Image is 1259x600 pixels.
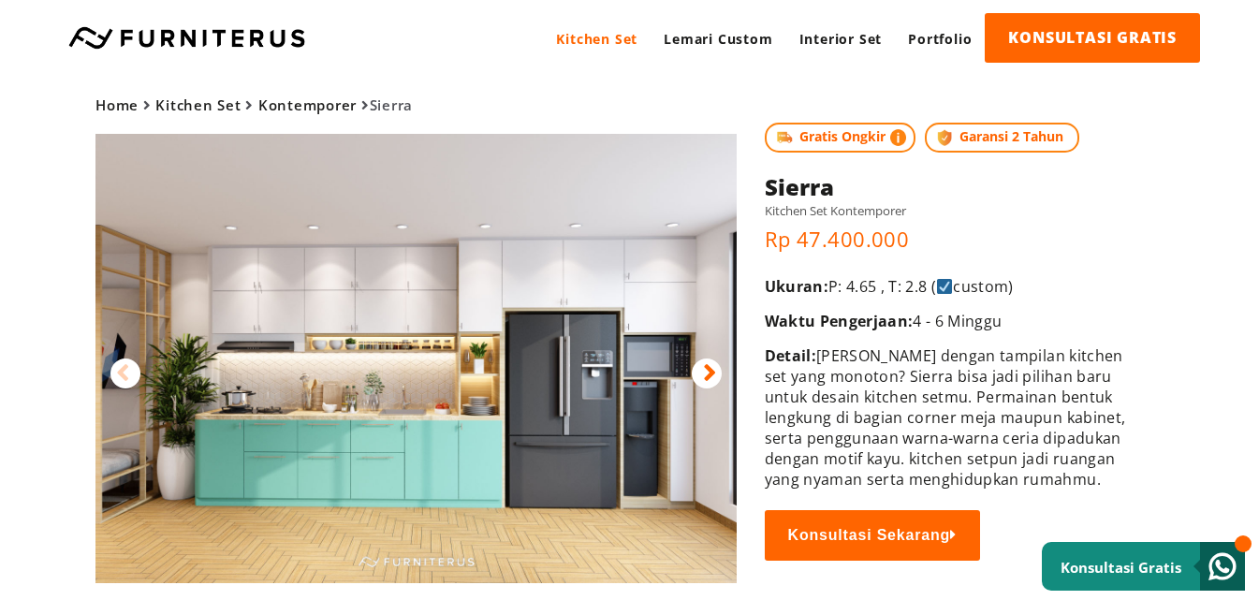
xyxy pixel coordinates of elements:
img: shipping.jpg [774,127,795,148]
a: Lemari Custom [651,13,785,65]
img: info-colored.png [890,127,907,148]
a: Interior Set [786,13,896,65]
span: Gratis Ongkir [765,123,916,153]
p: 4 - 6 Minggu [765,311,1138,331]
p: P: 4.65 , T: 2.8 ( custom) [765,276,1138,297]
img: ☑ [937,279,952,294]
a: Portfolio [895,13,985,65]
p: [PERSON_NAME] dengan tampilan kitchen set yang monoton? Sierra bisa jadi pilihan baru untuk desai... [765,345,1138,490]
span: Detail: [765,345,816,366]
a: Konsultasi Gratis [1042,542,1245,591]
span: Waktu Pengerjaan: [765,311,914,331]
span: Garansi 2 Tahun [925,123,1079,153]
p: Rp 47.400.000 [765,225,1138,253]
span: Ukuran: [765,276,828,297]
h5: Kitchen Set Kontemporer [765,202,1138,219]
h1: Sierra [765,171,1138,202]
a: Kontemporer [258,95,357,114]
img: protect.png [934,127,955,148]
a: KONSULTASI GRATIS [985,13,1200,63]
small: Konsultasi Gratis [1061,558,1181,577]
a: Kitchen Set [155,95,241,114]
span: Sierra [95,95,413,114]
a: Kitchen Set [543,13,651,65]
img: Sierra Kitchen Set Kontemporer by Furniterus [95,134,737,583]
a: Home [95,95,139,114]
button: Konsultasi Sekarang [765,510,980,561]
